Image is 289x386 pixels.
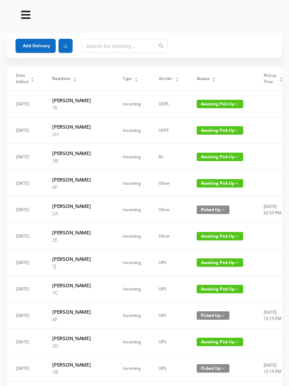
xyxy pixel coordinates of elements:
td: [DATE] [7,250,43,276]
i: icon: caret-down [175,79,179,81]
i: icon: caret-down [31,79,35,81]
td: UPS [150,250,188,276]
span: Pickup Time [264,72,276,85]
p: 7C [52,289,105,296]
button: Add Delivery [16,39,56,53]
h6: [PERSON_NAME] [52,229,105,236]
i: icon: caret-up [175,76,179,78]
td: USPS [150,117,188,144]
h6: [PERSON_NAME] [52,361,105,368]
span: Awaiting Pick Up [197,285,243,293]
td: [DATE] [7,355,43,382]
td: Incoming [114,302,150,329]
p: 7E [52,104,105,111]
td: Incoming [114,91,150,117]
h6: [PERSON_NAME] [52,308,105,315]
td: Incoming [114,329,150,355]
i: icon: caret-down [134,79,138,81]
td: Rx [150,144,188,170]
i: icon: caret-up [134,76,138,78]
i: icon: down [235,129,239,132]
p: 7J [52,263,105,270]
span: Picked Up [197,311,229,320]
span: Awaiting Pick Up [197,258,243,267]
span: Resident [52,75,70,82]
i: icon: down [221,367,225,370]
p: 2E [52,236,105,244]
td: Other [150,170,188,197]
i: icon: caret-up [73,76,76,78]
h6: [PERSON_NAME] [52,149,105,157]
h6: [PERSON_NAME] [52,335,105,342]
i: icon: down [235,261,239,264]
span: Awaiting Pick Up [197,126,243,135]
i: icon: down [221,314,225,317]
span: Picked Up [197,206,229,214]
i: icon: caret-up [279,76,283,78]
p: 2A [52,210,105,217]
td: Incoming [114,117,150,144]
span: Awaiting Pick Up [197,338,243,346]
span: Picked Up [197,364,229,373]
td: Incoming [114,144,150,170]
p: 1B [52,368,105,376]
i: icon: search [159,43,164,48]
td: [DATE] [7,170,43,197]
i: icon: caret-up [31,76,35,78]
td: Incoming [114,197,150,223]
span: Status [197,75,209,82]
span: Awaiting Pick Up [197,100,243,108]
i: icon: caret-down [279,79,283,81]
p: 4F [52,183,105,191]
td: Incoming [114,355,150,382]
td: Incoming [114,276,150,302]
p: 2H [52,130,105,138]
h6: [PERSON_NAME] [52,202,105,210]
td: [DATE] [7,91,43,117]
i: icon: caret-down [73,79,76,81]
td: [DATE] [7,144,43,170]
i: icon: down [235,102,239,106]
i: icon: down [235,340,239,344]
div: Sort [279,76,283,80]
td: Incoming [114,170,150,197]
h6: [PERSON_NAME] [52,97,105,104]
span: Awaiting Pick Up [197,153,243,161]
button: icon: download [59,39,73,53]
div: Sort [212,76,216,80]
i: icon: down [235,234,239,238]
td: Other [150,223,188,250]
span: Date Added [16,72,28,85]
span: Type [123,75,132,82]
td: Incoming [114,223,150,250]
h6: [PERSON_NAME] [52,123,105,130]
td: Incoming [114,250,150,276]
td: [DATE] [7,329,43,355]
i: icon: caret-up [212,76,216,78]
i: icon: down [235,155,239,159]
h6: [PERSON_NAME] [52,176,105,183]
div: Sort [134,76,139,80]
td: UPS [150,276,188,302]
p: 3B [52,157,105,164]
td: UPS [150,355,188,382]
input: Search for delivery... [82,39,168,53]
span: Vendor [159,75,172,82]
span: Awaiting Pick Up [197,179,243,188]
h6: [PERSON_NAME] [52,282,105,289]
td: USPS [150,91,188,117]
td: [DATE] [7,117,43,144]
td: [DATE] [7,276,43,302]
td: Other [150,197,188,223]
i: icon: down [235,182,239,185]
td: [DATE] [7,302,43,329]
td: UPS [150,302,188,329]
h6: [PERSON_NAME] [52,255,105,263]
i: icon: caret-down [212,79,216,81]
td: [DATE] [7,197,43,223]
div: Sort [73,76,77,80]
i: icon: down [235,287,239,291]
p: 2D [52,342,105,349]
span: Awaiting Pick Up [197,232,243,240]
div: Sort [30,76,35,80]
